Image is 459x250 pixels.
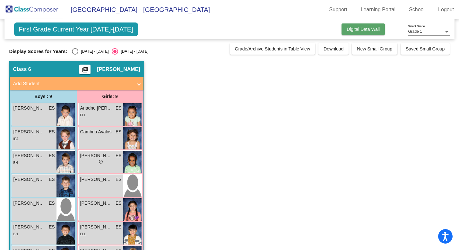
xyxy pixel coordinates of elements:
span: ES [116,224,122,230]
span: ES [116,152,122,159]
div: Girls: 9 [77,90,143,103]
mat-radio-group: Select an option [72,48,148,55]
button: Print Students Details [79,65,91,74]
a: Logout [433,4,459,15]
span: [PERSON_NAME] [13,200,46,207]
span: [PERSON_NAME] [13,152,46,159]
span: [PERSON_NAME] [80,224,112,230]
span: [PERSON_NAME] [80,152,112,159]
div: [DATE] - [DATE] [118,49,148,54]
span: ES [49,200,55,207]
span: Display Scores for Years: [9,49,67,54]
span: ES [49,224,55,230]
span: ES [116,200,122,207]
span: Grade/Archive Students in Table View [235,46,310,51]
span: [PERSON_NAME] [13,224,46,230]
span: ES [116,176,122,183]
span: IEA [13,137,19,141]
span: [PERSON_NAME] [80,176,112,183]
span: BH [13,232,18,236]
button: Download [318,43,349,55]
a: Support [324,4,352,15]
a: School [404,4,430,15]
span: ES [49,176,55,183]
span: ES [49,129,55,135]
div: [DATE] - [DATE] [78,49,108,54]
span: ELL [80,232,86,236]
span: [PERSON_NAME] [13,129,46,135]
span: [GEOGRAPHIC_DATA] - [GEOGRAPHIC_DATA] [64,4,210,15]
span: Grade 1 [408,29,422,34]
button: Grade/Archive Students in Table View [230,43,316,55]
span: ELL [80,113,86,117]
mat-icon: picture_as_pdf [81,67,89,76]
span: Download [324,46,343,51]
span: [PERSON_NAME] [13,105,46,112]
span: do_not_disturb_alt [99,159,103,164]
span: [PERSON_NAME] [13,176,46,183]
span: [PERSON_NAME] [80,200,112,207]
span: Ariadne [PERSON_NAME] [PERSON_NAME] [80,105,112,112]
span: ES [116,105,122,112]
button: New Small Group [352,43,397,55]
span: BH [13,161,18,165]
span: ES [116,129,122,135]
button: Digital Data Wall [342,23,385,35]
span: ES [49,152,55,159]
span: New Small Group [357,46,392,51]
div: Boys : 9 [10,90,77,103]
mat-expansion-panel-header: Add Student [10,77,143,90]
span: Cambria Avalos [80,129,112,135]
span: Saved Small Group [406,46,445,51]
span: ES [49,105,55,112]
span: First Grade Current Year [DATE]-[DATE] [14,22,138,36]
a: Learning Portal [356,4,401,15]
span: Class 6 [13,66,31,73]
mat-panel-title: Add Student [13,80,133,87]
button: Saved Small Group [401,43,450,55]
span: [PERSON_NAME] [97,66,140,73]
span: Digital Data Wall [347,27,380,32]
